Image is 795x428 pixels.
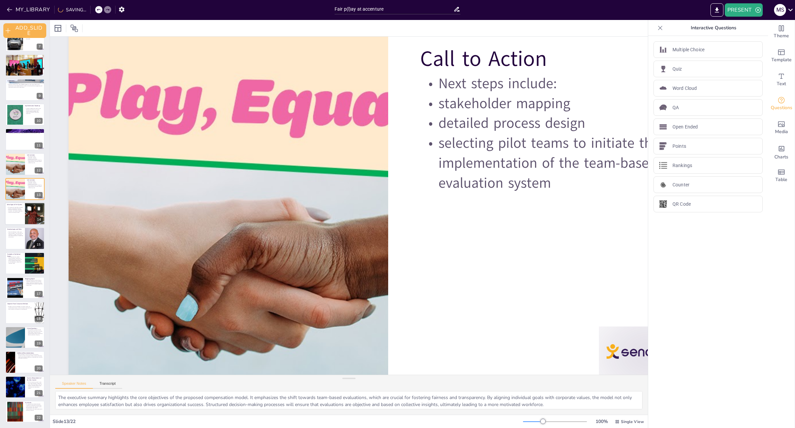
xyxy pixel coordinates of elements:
span: Questions [771,104,792,111]
p: Examples from Buurtzorg, Haier, [PERSON_NAME] and many others illustrate the effectiveness of tea... [7,84,43,88]
div: 20 [35,365,43,371]
div: 18 [5,302,45,323]
img: Points icon [659,142,667,150]
div: 7 [37,44,43,50]
button: Speaker Notes [55,381,93,389]
div: 7 [5,29,45,51]
p: Individual goals may include achieving specific certifications, contributing to team success, and... [7,256,23,264]
p: Potential challenges include group dynamics effects, time investment for evaluations, conflicts w... [7,232,23,238]
p: stakeholder mapping [27,182,43,183]
div: https://cdn.sendsteps.com/images/slides/2025_15_09_05_50-cdVMx7A6gp3Q6o87.jpegImplementation Road... [5,104,45,125]
p: Multiple Choice [672,46,704,53]
img: Open Ended icon [659,123,667,131]
div: Change the overall theme [768,20,795,44]
p: Governance & Processes [7,55,43,57]
div: 10 [35,118,43,124]
div: 21 [35,390,43,396]
div: Layout [53,23,63,34]
div: SAVING... [58,7,86,13]
div: Slide 13 / 22 [53,418,523,425]
p: detailed process design [27,183,43,185]
span: Charts [774,153,788,161]
img: Counter icon [659,181,667,189]
p: KPIs for measuring success in year one include employee engagement scores, fairness perception, t... [27,381,43,389]
span: Media [775,128,788,135]
div: 16 [5,252,45,274]
p: selecting pilot teams to initiate the implementation of the team-based evaluation system [420,133,676,193]
textarea: The call to action emphasizes the immediate next steps required to move forward with the implemen... [55,391,643,409]
span: Theme [774,32,789,40]
p: Examples of Individual Goals [7,253,23,257]
div: 11 [35,142,43,148]
p: The proposed team-based evaluation model has the potential to significantly enhance fairness and ... [25,404,43,411]
div: 21 [5,376,45,398]
p: QR Code [672,201,691,208]
p: stakeholder mapping [27,157,43,159]
p: A balanced weighting model will assess individual contributions across business success, competen... [25,280,43,286]
input: INSERT_TITLE [335,4,453,14]
div: 16 [35,266,43,272]
div: Get real-time input from your audience [768,92,795,116]
button: Duplicate Slide [25,204,33,212]
div: 17 [5,277,45,299]
p: detailed process design [420,113,676,133]
p: Disadvantages and Risks [7,229,23,231]
p: Points [672,143,686,150]
p: Call to Action [27,179,43,181]
div: 15 [5,227,45,249]
p: Recommendations include initiating a pilot program, intensifying change management efforts, defin... [17,354,43,359]
p: Clear governance structures and processes will be established to facilitate decision-making, ensu... [7,57,43,59]
div: 12 [35,167,43,173]
div: https://cdn.sendsteps.com/images/logo/sendsteps_logo_white.pnghttps://cdn.sendsteps.com/images/lo... [5,202,45,225]
p: The proposed model offers increased fairness through peer evaluation, enhanced transparency, impr... [7,207,23,213]
p: detailed process design [27,158,43,160]
div: Add a table [768,164,795,188]
div: 22 [5,401,45,423]
div: 17 [35,291,43,297]
p: Implementation Roadmap [25,105,43,107]
p: Identifying and mitigating potential risks, such as group dynamics and time constraints, will be ... [7,131,43,133]
span: Table [775,176,787,183]
p: Weighting Model [25,278,43,280]
span: Text [777,80,786,88]
button: M S [774,3,786,17]
img: Rankings icon [659,161,667,169]
p: Word Cloud [672,85,697,92]
div: 22 [35,415,43,421]
p: Risk Management [7,129,43,131]
div: Add text boxes [768,68,795,92]
p: Methods such as 360° feedback, structured criteria, and evidence-based reviews will ensure object... [7,306,33,310]
div: Add images, graphics, shapes or video [768,116,795,140]
div: 19 [5,326,45,348]
p: stakeholder mapping [420,94,676,113]
span: Single View [621,419,644,424]
button: Delete Slide [35,204,43,212]
p: Objective Team Evaluation Methods [7,303,33,305]
button: Transcript [93,381,123,389]
p: Counter [672,181,689,188]
img: Word Cloud icon [659,84,667,92]
p: Success Measurement of the New System [27,377,43,381]
div: Add charts and graphs [768,140,795,164]
p: Next steps include: [27,181,43,182]
p: Interactive Questions [665,20,761,36]
span: Position [70,24,78,32]
img: Quiz icon [659,65,667,73]
button: MY_LIBRARY [5,4,53,15]
button: ADD_SLIDE [3,23,46,38]
div: 18 [35,316,43,322]
p: Case Studies [7,80,43,82]
p: Quiz [672,66,682,73]
div: M S [774,4,786,16]
div: 13 [5,178,45,200]
button: PRESENT [725,3,763,17]
p: Advantages of the System [7,204,23,206]
div: https://cdn.sendsteps.com/images/logo/sendsteps_logo_white.pnghttps://cdn.sendsteps.com/images/lo... [5,128,45,150]
div: 15 [35,242,43,248]
img: QR Code icon [659,200,667,208]
p: Critical Questions [27,327,43,329]
p: Rankings [672,162,692,169]
img: QA icon [659,104,667,111]
p: Next steps include: [27,156,43,157]
div: 13 [35,192,43,198]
